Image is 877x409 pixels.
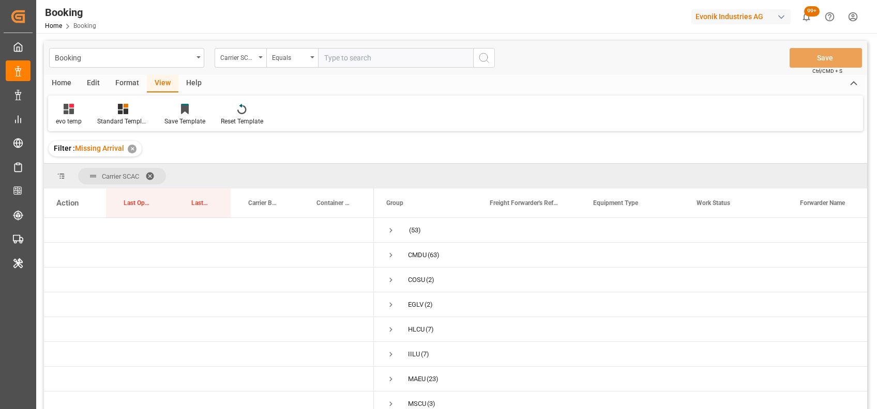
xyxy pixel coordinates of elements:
div: Home [44,75,79,92]
button: Help Center [818,5,841,28]
span: Container No. [316,199,352,207]
button: Evonik Industries AG [691,7,795,26]
span: Last Opened By [191,199,209,207]
span: (7) [426,318,434,341]
span: Filter : [54,144,75,152]
div: Carrier SCAC [220,51,255,62]
div: ✕ [128,145,137,153]
div: evo temp [56,117,82,126]
span: (7) [421,342,429,366]
button: Save [790,48,862,68]
span: Work Status [697,199,730,207]
span: (2) [425,293,433,317]
div: Press SPACE to select this row. [44,342,374,367]
span: (23) [427,367,438,391]
div: COSU [408,268,425,292]
span: Group [386,199,403,207]
input: Type to search [318,48,473,68]
div: Booking [45,5,96,20]
div: Help [178,75,209,92]
div: Press SPACE to select this row. [44,292,374,317]
div: Format [108,75,147,92]
span: (63) [428,243,440,267]
span: Equipment Type [593,199,638,207]
span: Carrier SCAC [102,172,139,180]
button: show 106 new notifications [795,5,818,28]
span: Freight Forwarder's Reference No. [490,199,559,207]
span: Ctrl/CMD + S [812,67,842,75]
button: open menu [266,48,318,68]
div: Standard Templates [97,117,149,126]
button: open menu [49,48,204,68]
div: EGLV [408,293,424,317]
div: Press SPACE to select this row. [44,268,374,292]
div: Booking [55,51,193,64]
span: (2) [426,268,434,292]
span: (53) [409,218,421,242]
div: Action [56,198,79,208]
div: CMDU [408,243,427,267]
div: MAEU [408,367,426,391]
div: Equals [272,51,307,62]
a: Home [45,22,62,29]
button: open menu [215,48,266,68]
div: HLCU [408,318,425,341]
span: Carrier Booking No. [248,199,277,207]
span: 99+ [804,6,820,17]
div: Reset Template [221,117,263,126]
span: Last Opened Date [124,199,152,207]
div: Press SPACE to select this row. [44,367,374,391]
span: Missing Arrival [75,144,124,152]
div: Evonik Industries AG [691,9,791,24]
div: Press SPACE to select this row. [44,243,374,268]
span: Forwarder Name [800,199,845,207]
div: Press SPACE to select this row. [44,317,374,342]
button: search button [473,48,495,68]
div: Save Template [164,117,205,126]
div: IILU [408,342,420,366]
div: View [147,75,178,92]
div: Edit [79,75,108,92]
div: Press SPACE to select this row. [44,218,374,243]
